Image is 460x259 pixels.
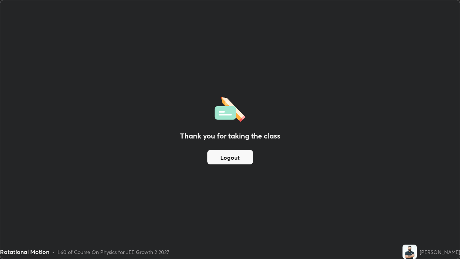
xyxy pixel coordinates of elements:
[402,245,417,259] img: a52c51f543ea4b2fa32221ed82e60da0.jpg
[420,248,460,256] div: [PERSON_NAME]
[215,95,245,122] img: offlineFeedback.1438e8b3.svg
[180,131,280,141] h2: Thank you for taking the class
[207,150,253,164] button: Logout
[52,248,55,256] div: •
[57,248,169,256] div: L60 of Course On Physics for JEE Growth 2 2027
